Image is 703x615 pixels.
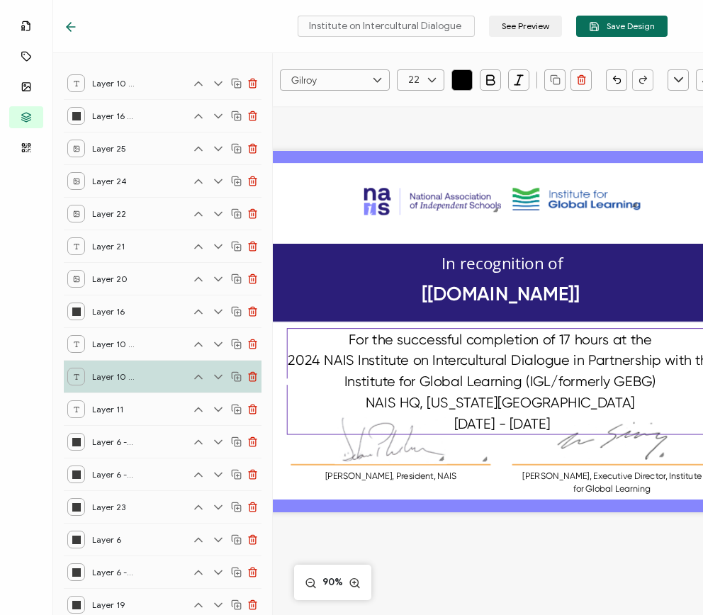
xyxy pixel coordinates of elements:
[632,547,703,615] iframe: Chat Widget
[92,563,135,581] span: Layer 6 - Copy
[489,16,562,37] button: See Preview
[364,188,502,215] img: ccdcf1e4-6631-4970-8957-4f29f3a04c7e.svg
[92,237,135,255] span: Layer 21
[298,16,475,37] input: Name your certificate
[92,74,135,92] span: Layer 10 - Copy - Copy
[92,531,135,548] span: Layer 6
[557,422,667,460] img: 87e6efe7-9cac-48fc-b66c-c5fb4769e1dd.png
[92,205,135,222] span: Layer 22
[92,107,135,125] span: Layer 16 - Copy
[92,303,135,320] span: Layer 16
[92,466,135,483] span: Layer 6 - Copy - Copy
[512,188,640,210] img: be89cf81-dfe4-4016-bf49-84f2ccad9ec2.png
[92,400,135,418] span: Layer 11
[320,575,345,589] span: 90%
[92,270,135,288] span: Layer 20
[335,415,447,464] img: ea5868d9-5cb3-4439-82fe-ca8810b8b7d1.png
[589,21,655,32] span: Save Design
[442,252,563,274] pre: In recognition of
[92,335,135,353] span: Layer 10 - Copy
[92,433,135,451] span: Layer 6 - Copy - Copy - Copy
[92,368,135,385] span: Layer 10 - Copy
[280,69,390,91] input: Select
[92,498,135,516] span: Layer 23
[92,172,135,190] span: Layer 24
[325,470,456,480] pre: [PERSON_NAME], President, NAIS
[576,16,668,37] button: Save Design
[422,283,580,305] pre: [[DOMAIN_NAME]]
[397,69,444,91] input: Select
[92,596,135,614] span: Layer 19
[92,140,135,157] span: Layer 25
